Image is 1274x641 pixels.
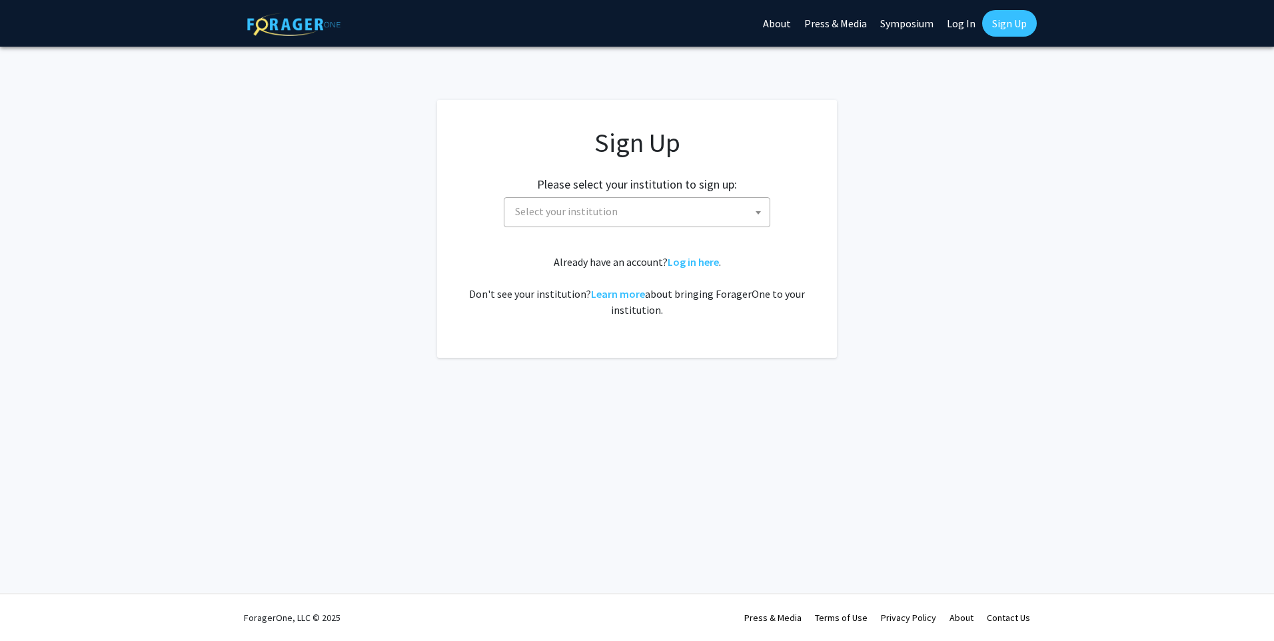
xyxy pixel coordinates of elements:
[982,10,1037,37] a: Sign Up
[515,205,618,218] span: Select your institution
[464,254,810,318] div: Already have an account? . Don't see your institution? about bringing ForagerOne to your institut...
[815,612,868,624] a: Terms of Use
[510,198,770,225] span: Select your institution
[537,177,737,192] h2: Please select your institution to sign up:
[987,612,1030,624] a: Contact Us
[464,127,810,159] h1: Sign Up
[504,197,770,227] span: Select your institution
[591,287,645,301] a: Learn more about bringing ForagerOne to your institution
[244,594,340,641] div: ForagerOne, LLC © 2025
[950,612,973,624] a: About
[247,13,340,36] img: ForagerOne Logo
[668,255,719,269] a: Log in here
[744,612,802,624] a: Press & Media
[881,612,936,624] a: Privacy Policy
